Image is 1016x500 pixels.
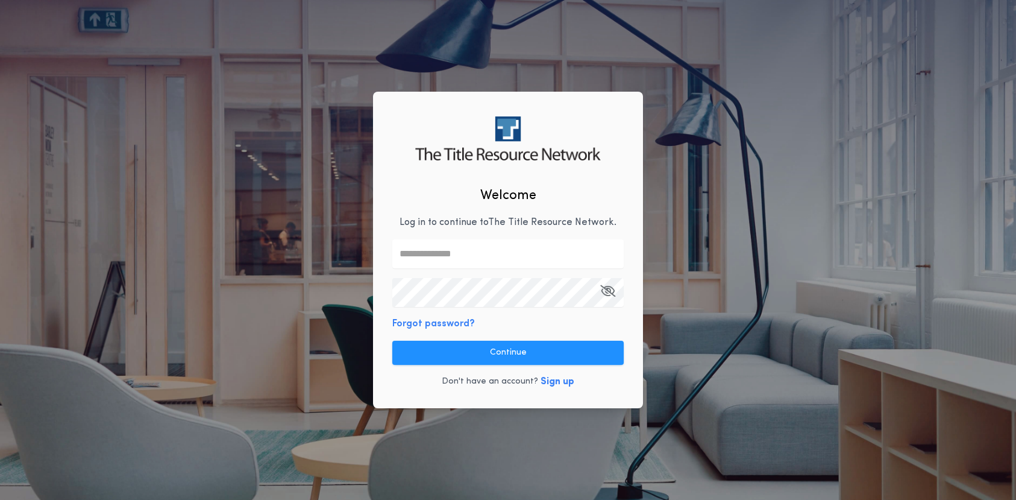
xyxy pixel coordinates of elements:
[392,317,475,331] button: Forgot password?
[415,116,600,160] img: logo
[400,215,616,230] p: Log in to continue to The Title Resource Network .
[541,375,574,389] button: Sign up
[392,341,624,365] button: Continue
[442,376,538,388] p: Don't have an account?
[480,186,536,206] h2: Welcome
